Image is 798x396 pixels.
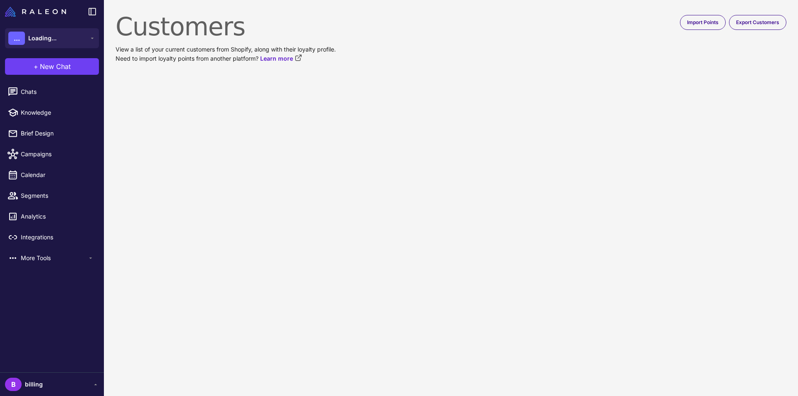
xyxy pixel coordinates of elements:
[260,54,302,63] a: Learn more
[116,54,786,63] p: Need to import loyalty points from another platform?
[5,28,99,48] button: ...Loading...
[40,61,71,71] span: New Chat
[28,34,57,43] span: Loading...
[116,12,786,42] h1: Customers
[3,125,101,142] a: Brief Design
[687,19,719,26] span: Import Points
[21,170,94,180] span: Calendar
[116,45,786,54] p: View a list of your current customers from Shopify, along with their loyalty profile.
[34,61,38,71] span: +
[21,87,94,96] span: Chats
[21,212,94,221] span: Analytics
[8,32,25,45] div: ...
[21,129,94,138] span: Brief Design
[25,380,43,389] span: billing
[5,378,22,391] div: B
[21,253,87,263] span: More Tools
[21,191,94,200] span: Segments
[3,208,101,225] a: Analytics
[5,58,99,75] button: +New Chat
[5,7,66,17] img: Raleon Logo
[3,166,101,184] a: Calendar
[21,108,94,117] span: Knowledge
[3,83,101,101] a: Chats
[3,229,101,246] a: Integrations
[3,145,101,163] a: Campaigns
[3,187,101,204] a: Segments
[3,104,101,121] a: Knowledge
[736,19,779,26] span: Export Customers
[21,233,94,242] span: Integrations
[21,150,94,159] span: Campaigns
[5,7,69,17] a: Raleon Logo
